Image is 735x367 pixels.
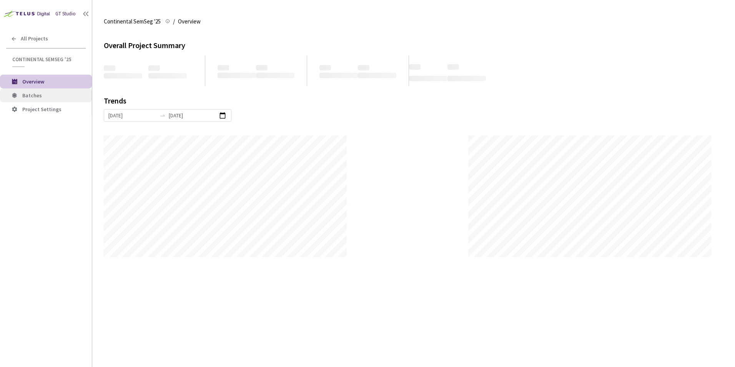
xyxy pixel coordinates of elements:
span: swap-right [160,112,166,118]
span: ‌ [148,65,160,71]
span: ‌ [104,65,115,71]
span: ‌ [447,76,486,81]
div: GT Studio [55,10,76,18]
span: Overview [178,17,201,26]
span: ‌ [358,73,396,78]
span: ‌ [447,64,459,70]
span: ‌ [256,65,268,70]
span: ‌ [104,73,142,78]
div: Trends [104,97,713,109]
span: Continental SemSeg '25 [104,17,161,26]
span: ‌ [218,73,256,78]
span: ‌ [319,65,331,70]
span: Project Settings [22,106,62,113]
span: ‌ [319,73,358,78]
li: / [173,17,175,26]
span: ‌ [218,65,229,70]
input: Start date [108,111,156,120]
span: Continental SemSeg '25 [12,56,81,63]
input: End date [169,111,217,120]
span: Overview [22,78,44,85]
div: Overall Project Summary [104,40,723,51]
span: ‌ [358,65,369,70]
span: ‌ [256,73,294,78]
span: ‌ [409,76,447,81]
span: ‌ [148,73,187,78]
span: All Projects [21,35,48,42]
span: ‌ [409,64,421,70]
span: Batches [22,92,42,99]
span: to [160,112,166,118]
